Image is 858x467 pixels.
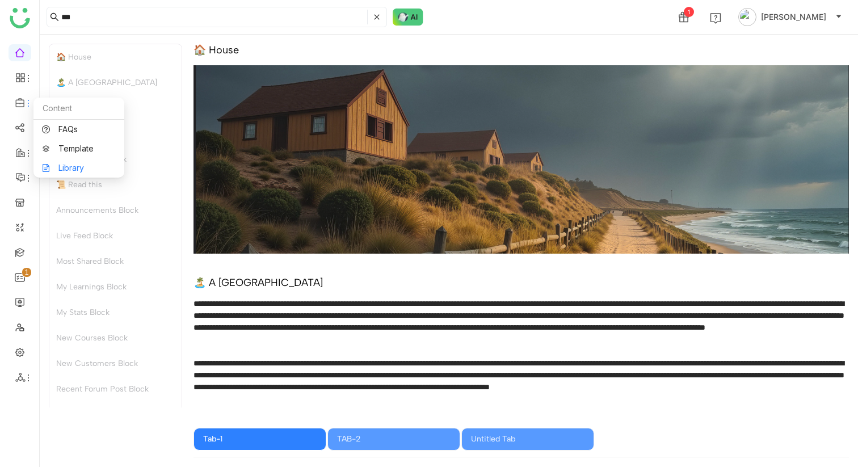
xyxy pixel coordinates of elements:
[194,44,239,56] div: 🏠 House
[49,44,182,70] div: 🏠 House
[684,7,694,17] div: 1
[738,8,756,26] img: avatar
[203,433,317,445] div: Tab-1
[10,8,30,28] img: logo
[42,125,116,133] a: FAQs
[49,325,182,351] div: New Courses Block
[471,433,584,445] div: Untitled Tab
[710,12,721,24] img: help.svg
[194,276,323,289] div: 🏝️ A [GEOGRAPHIC_DATA]
[49,172,182,197] div: 📜 Read this
[736,8,844,26] button: [PERSON_NAME]
[42,164,116,172] a: Library
[49,402,182,427] div: Recently Published Block
[24,267,29,278] p: 1
[49,300,182,325] div: My Stats Block
[761,11,826,23] span: [PERSON_NAME]
[49,274,182,300] div: My Learnings Block
[49,351,182,376] div: New Customers Block
[33,98,124,120] div: Content
[22,268,31,277] nz-badge-sup: 1
[42,145,116,153] a: Template
[49,197,182,223] div: Announcements Block
[337,433,451,445] div: TAB-2
[49,249,182,274] div: Most Shared Block
[49,223,182,249] div: Live Feed Block
[49,376,182,402] div: Recent Forum Post Block
[194,65,849,254] img: 68553b2292361c547d91f02a
[393,9,423,26] img: ask-buddy-normal.svg
[49,70,182,95] div: 🏝️ A [GEOGRAPHIC_DATA]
